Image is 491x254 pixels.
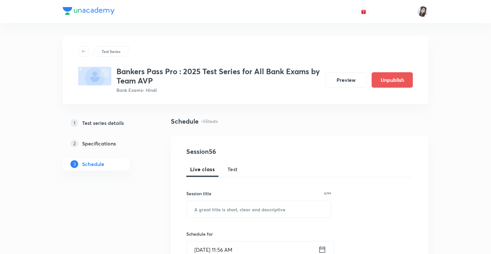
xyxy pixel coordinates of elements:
p: • 55 tests [201,118,218,125]
h4: Session 56 [186,147,304,156]
p: Bank Exams • Hindi [116,87,320,93]
img: avatar [361,9,366,14]
p: 0/99 [324,192,331,195]
img: Company Logo [63,7,115,15]
span: Test [227,165,238,173]
h6: Schedule for [186,231,331,237]
h6: Session title [186,190,211,197]
p: 1 [70,119,78,127]
h5: Test series details [82,119,124,127]
p: 3 [70,160,78,168]
h5: Schedule [82,160,104,168]
a: 2Specifications [63,137,150,150]
p: 2 [70,140,78,147]
a: Company Logo [63,7,115,16]
img: Manjeet Kaur [417,6,428,17]
button: Preview [325,72,366,88]
h5: Specifications [82,140,116,147]
input: A great title is short, clear and descriptive [187,201,331,217]
a: 1Test series details [63,117,150,129]
p: Test Series [102,48,120,54]
button: avatar [358,6,369,17]
button: Unpublish [372,72,413,88]
h4: Schedule [171,117,199,126]
span: Live class [190,165,215,173]
h3: Bankers Pass Pro : 2025 Test Series for All Bank Exams by Team AVP [116,67,320,85]
img: fallback-thumbnail.png [78,67,111,85]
